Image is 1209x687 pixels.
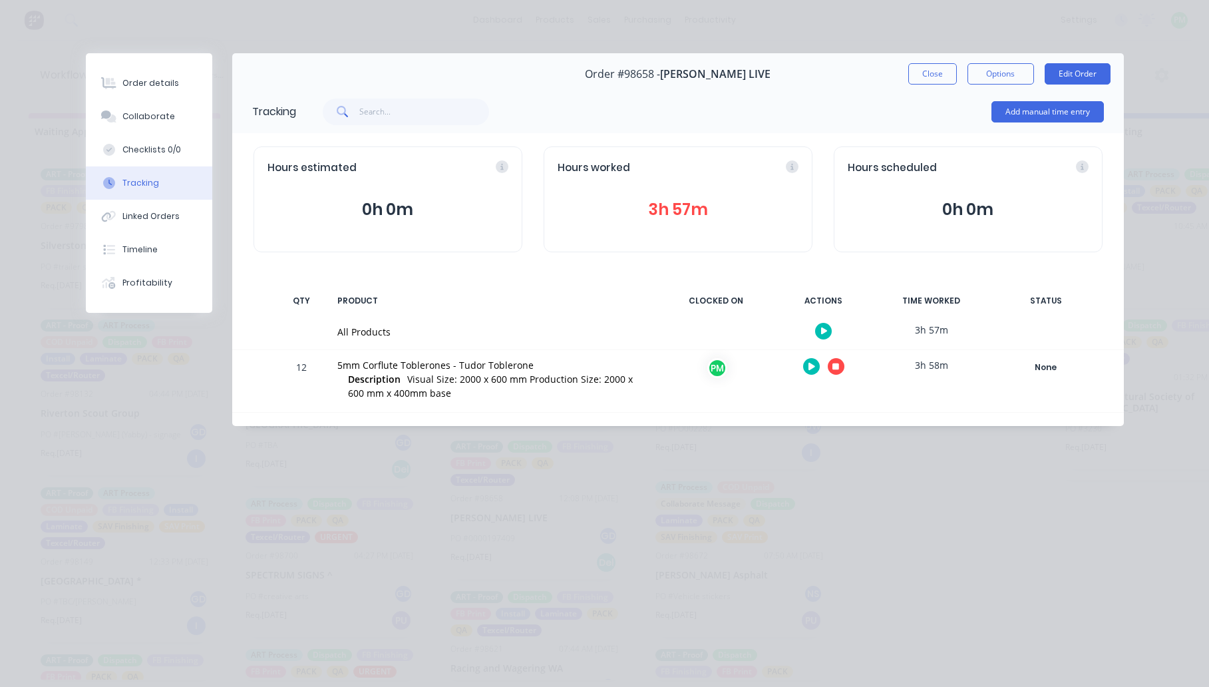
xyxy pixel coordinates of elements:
[86,133,212,166] button: Checklists 0/0
[882,350,981,380] div: 3h 58m
[997,358,1095,377] button: None
[122,277,172,289] div: Profitability
[122,244,158,256] div: Timeline
[252,104,296,120] div: Tracking
[585,68,660,81] span: Order #98658 -
[122,111,175,122] div: Collaborate
[558,197,798,222] button: 3h 57m
[329,287,658,315] div: PRODUCT
[707,358,727,378] div: PM
[882,315,981,345] div: 3h 57m
[267,160,357,176] span: Hours estimated
[122,177,159,189] div: Tracking
[122,144,181,156] div: Checklists 0/0
[991,101,1104,122] button: Add manual time entry
[348,372,401,386] span: Description
[337,358,650,372] div: 5mm Corflute Toblerones - Tudor Toblerone
[989,287,1103,315] div: STATUS
[558,160,630,176] span: Hours worked
[359,99,489,125] input: Search...
[122,210,180,222] div: Linked Orders
[848,197,1089,222] button: 0h 0m
[908,63,957,85] button: Close
[666,287,766,315] div: CLOCKED ON
[967,63,1034,85] button: Options
[122,77,179,89] div: Order details
[337,325,650,339] div: All Products
[86,100,212,133] button: Collaborate
[882,287,981,315] div: TIME WORKED
[86,200,212,233] button: Linked Orders
[267,197,508,222] button: 0h 0m
[86,67,212,100] button: Order details
[348,373,633,399] span: Visual Size: 2000 x 600 mm Production Size: 2000 x 600 mm x 400mm base
[848,160,937,176] span: Hours scheduled
[86,266,212,300] button: Profitability
[281,352,321,412] div: 12
[86,166,212,200] button: Tracking
[1045,63,1111,85] button: Edit Order
[774,287,874,315] div: ACTIONS
[998,359,1094,376] div: None
[660,68,771,81] span: [PERSON_NAME] LIVE
[281,287,321,315] div: QTY
[86,233,212,266] button: Timeline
